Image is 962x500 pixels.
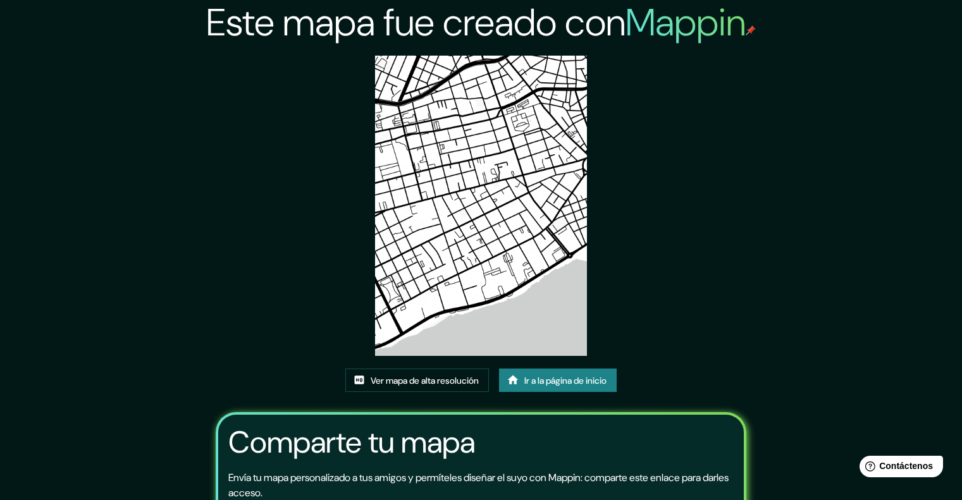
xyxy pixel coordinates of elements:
font: Envía tu mapa personalizado a tus amigos y permíteles diseñar el suyo con Mappin: comparte este e... [228,471,729,499]
font: Ver mapa de alta resolución [371,375,479,386]
img: pin de mapeo [746,25,756,35]
font: Ir a la página de inicio [524,375,607,386]
a: Ver mapa de alta resolución [345,369,489,393]
a: Ir a la página de inicio [499,369,617,393]
iframe: Lanzador de widgets de ayuda [849,451,948,486]
img: created-map [375,56,588,356]
font: Comparte tu mapa [228,422,475,462]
